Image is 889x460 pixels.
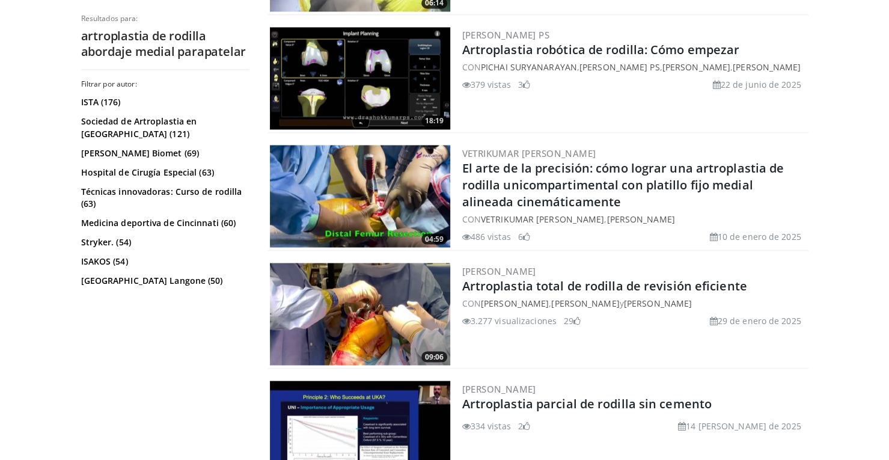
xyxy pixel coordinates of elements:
font: 486 vistas [471,230,511,242]
font: ISAKOS (54) [81,255,128,266]
font: 334 vistas [471,420,511,431]
font: 09:06 [425,351,444,361]
a: [PERSON_NAME] PS [579,61,660,73]
font: 2 [518,420,523,431]
font: 379 vistas [471,79,511,90]
a: [PERSON_NAME] [551,297,619,308]
font: 3.277 visualizaciones [471,314,557,326]
font: Hospital de Cirugía Especial (63) [81,166,214,177]
font: 04:59 [425,233,444,244]
font: artroplastia de rodilla abordaje medial parapatelar [81,28,246,60]
font: , [604,213,606,224]
a: 09:06 [270,263,450,365]
font: 29 [564,314,573,326]
a: [PERSON_NAME] PS [462,29,549,41]
a: Vetrikumar [PERSON_NAME] [462,147,596,159]
a: Sociedad de Artroplastia en [GEOGRAPHIC_DATA] (121) [81,115,246,140]
font: Filtrar por autor: [81,79,137,89]
font: 6 [518,230,523,242]
a: Medicina deportiva de Cincinnati (60) [81,216,246,228]
a: [PERSON_NAME] [733,61,801,73]
a: [GEOGRAPHIC_DATA] Langone (50) [81,274,246,286]
font: 3 [518,79,523,90]
font: Técnicas innovadoras: Curso de rodilla (63) [81,185,242,209]
font: , [730,61,733,73]
a: Pichai Suryanarayan [481,61,577,73]
font: [PERSON_NAME] Biomet (69) [81,147,200,158]
font: CON [462,213,481,224]
font: Resultados para: [81,13,138,23]
a: 04:59 [270,145,450,247]
a: [PERSON_NAME] [481,297,549,308]
font: y [620,297,624,308]
font: ISTA (176) [81,96,121,108]
a: [PERSON_NAME] [662,61,730,73]
font: [GEOGRAPHIC_DATA] Langone (50) [81,274,223,286]
a: Técnicas innovadoras: Curso de rodilla (63) [81,185,246,209]
a: Artroplastia parcial de rodilla sin cemento [462,395,712,411]
font: Sociedad de Artroplastia en [GEOGRAPHIC_DATA] (121) [81,115,197,139]
a: ISAKOS (54) [81,255,246,267]
img: 1dd8caef-38db-4f53-ae67-e03253006d6d.300x170_q85_crop-smart_upscale.jpg [270,27,450,129]
font: CON [462,297,481,308]
a: [PERSON_NAME] [606,213,674,224]
font: 14 [PERSON_NAME] de 2025 [686,420,801,431]
font: , [659,61,662,73]
font: CON [462,61,481,73]
a: [PERSON_NAME] [624,297,692,308]
a: Vetrikumar [PERSON_NAME] [481,213,604,224]
font: , [577,61,579,73]
a: Hospital de Cirugía Especial (63) [81,166,246,178]
a: Stryker. (54) [81,236,246,248]
font: 22 de junio de 2025 [721,79,801,90]
a: 18:19 [270,27,450,129]
a: [PERSON_NAME] [462,265,536,277]
font: , [549,297,551,308]
a: Artroplastia total de rodilla de revisión eficiente [462,277,747,293]
a: Artroplastia robótica de rodilla: Cómo empezar [462,41,740,58]
img: 7d6f937c-baf3-4b89-8dd1-b35217e90ca6.300x170_q85_crop-smart_upscale.jpg [270,145,450,247]
font: Medicina deportiva de Cincinnati (60) [81,216,236,228]
a: El arte de la precisión: cómo lograr una artroplastia de rodilla unicompartimental con platillo f... [462,159,784,209]
font: 10 de enero de 2025 [718,230,801,242]
a: [PERSON_NAME] [462,382,536,394]
font: Stryker. (54) [81,236,131,247]
a: [PERSON_NAME] Biomet (69) [81,147,246,159]
a: ISTA (176) [81,96,246,108]
font: 29 de enero de 2025 [718,314,801,326]
font: 18:19 [425,115,444,126]
img: e00b193b-db12-4463-8e78-081f3d7147c5.300x170_q85_crop-smart_upscale.jpg [270,263,450,365]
